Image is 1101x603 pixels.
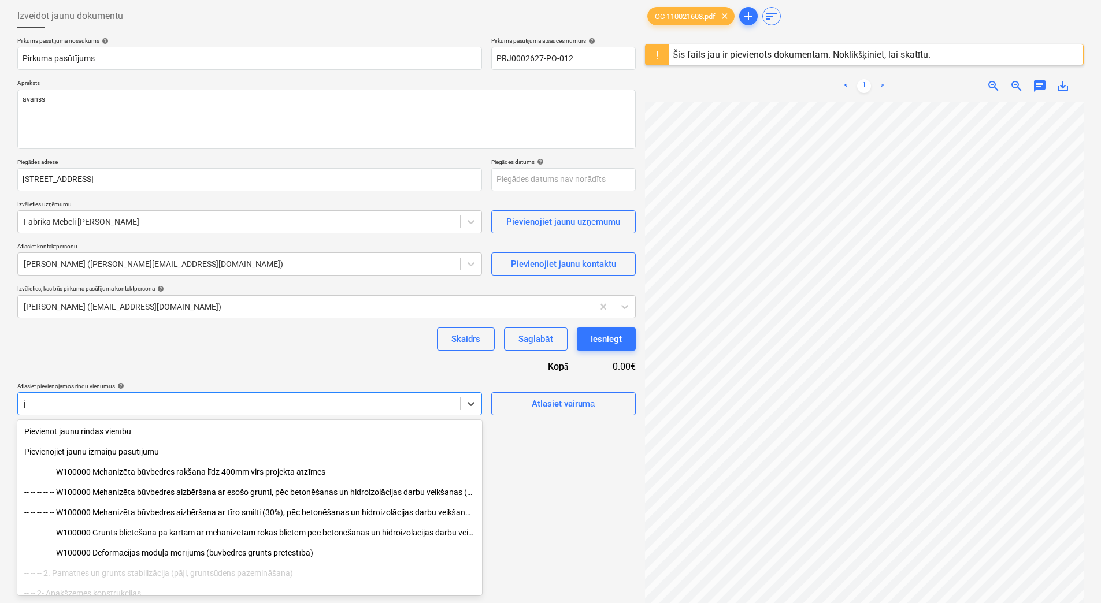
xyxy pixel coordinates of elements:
button: Pievienojiet jaunu kontaktu [491,252,636,276]
button: Atlasiet vairumā [491,392,636,415]
div: Pievienojiet jaunu uzņēmumu [506,214,621,229]
div: -- -- -- 2. Pamatnes un grunts stabilizācija (pāļi, gruntsūdens pazemināšana) [17,564,482,582]
div: Pievienot jaunu rindas vienību [17,422,482,441]
div: Pievienojiet jaunu izmaiņu pasūtījumu [17,442,482,461]
button: Pievienojiet jaunu uzņēmumu [491,210,636,233]
div: Piegādes datums [491,158,636,166]
div: -- -- -- -- -- W100000 Mehanizēta būvbedres aizbēršana ar esošo grunti, pēc betonēšanas un hidroi... [17,483,482,501]
span: zoom_out [1010,79,1024,93]
iframe: Chat Widget [1043,548,1101,603]
div: -- -- -- -- -- W100000 Grunts blietēšana pa kārtām ar mehanizētām rokas blietēm pēc betonēšanas u... [17,523,482,542]
span: chat [1033,79,1047,93]
p: Izvēlieties uzņēmumu [17,200,482,210]
div: Iesniegt [591,332,622,347]
span: clear [718,9,732,23]
span: add [742,9,755,23]
div: -- -- -- -- -- W100000 Mehanizēta būvbedres rakšana līdz 400mm virs projekta atzīmes [17,463,482,481]
span: OC 110021608.pdf [648,12,722,21]
div: Atlasiet vairumā [532,396,595,411]
input: Dokumenta nosaukums [17,47,482,70]
span: help [155,285,164,292]
div: OC 110021608.pdf [647,7,735,25]
a: Page 1 is your current page [857,79,871,93]
p: Apraksts [17,79,636,89]
div: -- -- -- -- -- W100000 Mehanizēta būvbedres aizbēršana ar tīro smilti (30%), pēc betonēšanas un h... [17,503,482,522]
div: -- -- -- -- -- W100000 Deformācijas moduļa mērījums (būvbedres grunts pretestība) [17,544,482,562]
div: Pirkuma pasūtījuma nosaukums [17,37,482,44]
button: Skaidrs [437,327,495,351]
div: Saglabāt [518,332,553,347]
span: help [535,158,544,165]
div: Pievienojiet jaunu kontaktu [511,256,616,271]
a: Previous page [839,79,852,93]
textarea: avanss [17,90,636,149]
div: Atlasiet pievienojamos rindu vienumus [17,382,482,390]
div: -- -- 2- Apakšzemes konstrukcijas [17,584,482,602]
span: help [586,38,595,44]
div: 0.00€ [587,360,635,373]
input: Pasūtījuma numurs [491,47,636,70]
div: Pirkuma pasūtījuma atsauces numurs [491,37,636,44]
span: zoom_in [987,79,1000,93]
span: sort [765,9,779,23]
a: Next page [876,79,889,93]
span: help [99,38,109,44]
input: Piegādes datums nav norādīts [491,168,636,191]
button: Iesniegt [577,327,636,351]
div: Kopā [485,360,587,373]
p: Atlasiet kontaktpersonu [17,243,482,252]
span: save_alt [1056,79,1070,93]
input: Piegādes adrese [17,168,482,191]
div: Šis fails jau ir pievienots dokumentam. Noklikšķiniet, lai skatītu. [673,49,931,60]
div: Izvēlieties, kas būs pirkuma pasūtījuma kontaktpersona [17,285,636,292]
p: Piegādes adrese [17,158,482,168]
span: Izveidot jaunu dokumentu [17,9,123,23]
button: Saglabāt [504,327,567,351]
div: Skaidrs [451,332,480,347]
span: help [115,382,124,389]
